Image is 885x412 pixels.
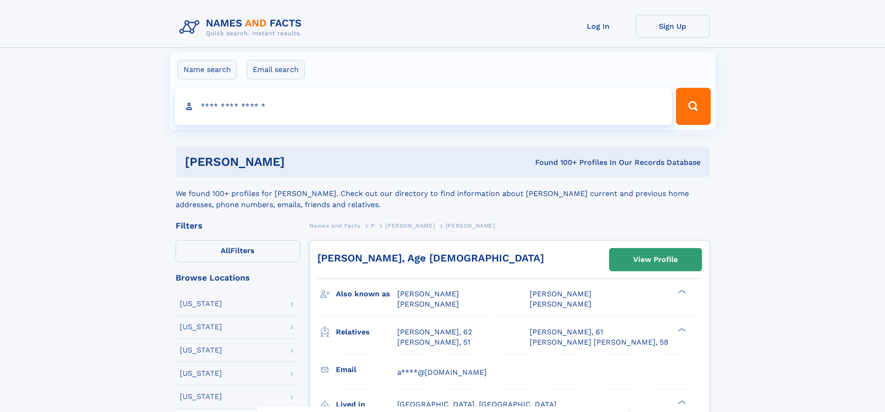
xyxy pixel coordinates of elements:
[530,337,669,347] a: [PERSON_NAME] [PERSON_NAME], 58
[530,300,591,308] span: [PERSON_NAME]
[336,324,397,340] h3: Relatives
[185,156,410,168] h1: [PERSON_NAME]
[176,240,300,262] label: Filters
[385,222,435,229] span: [PERSON_NAME]
[676,88,710,125] button: Search Button
[177,60,237,79] label: Name search
[309,220,361,231] a: Names and Facts
[446,222,495,229] span: [PERSON_NAME]
[675,289,687,295] div: ❯
[336,286,397,302] h3: Also known as
[561,15,636,38] a: Log In
[336,362,397,378] h3: Email
[371,220,375,231] a: P
[176,177,710,210] div: We found 100+ profiles for [PERSON_NAME]. Check out our directory to find information about [PERS...
[397,289,459,298] span: [PERSON_NAME]
[675,399,687,405] div: ❯
[180,300,222,307] div: [US_STATE]
[247,60,305,79] label: Email search
[371,222,375,229] span: P
[317,252,544,264] a: [PERSON_NAME], Age [DEMOGRAPHIC_DATA]
[397,300,459,308] span: [PERSON_NAME]
[385,220,435,231] a: [PERSON_NAME]
[530,327,603,337] a: [PERSON_NAME], 61
[176,274,300,282] div: Browse Locations
[397,327,472,337] a: [PERSON_NAME], 62
[175,88,672,125] input: search input
[633,249,678,270] div: View Profile
[636,15,710,38] a: Sign Up
[180,370,222,377] div: [US_STATE]
[176,222,300,230] div: Filters
[397,337,470,347] a: [PERSON_NAME], 51
[675,327,687,333] div: ❯
[530,289,591,298] span: [PERSON_NAME]
[180,393,222,400] div: [US_STATE]
[610,249,701,271] a: View Profile
[397,400,557,409] span: [GEOGRAPHIC_DATA], [GEOGRAPHIC_DATA]
[180,323,222,331] div: [US_STATE]
[176,15,309,40] img: Logo Names and Facts
[180,347,222,354] div: [US_STATE]
[410,157,701,168] div: Found 100+ Profiles In Our Records Database
[221,246,230,255] span: All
